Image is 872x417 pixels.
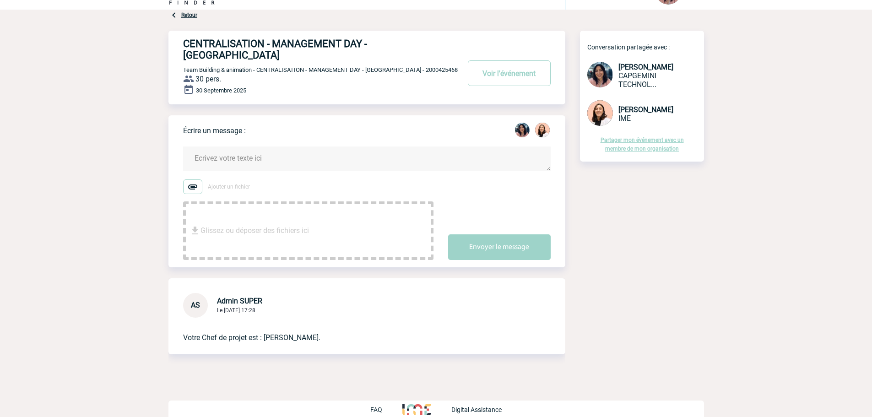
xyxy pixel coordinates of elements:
a: Partager mon événement avec un membre de mon organisation [601,137,684,152]
p: Digital Assistance [451,406,502,413]
span: CAPGEMINI TECHNOLOGY SERVICES [618,71,656,89]
span: Team Building & animation - CENTRALISATION - MANAGEMENT DAY - [GEOGRAPHIC_DATA] - 2000425468 [183,66,458,73]
p: Votre Chef de projet est : [PERSON_NAME]. [183,318,525,343]
img: file_download.svg [190,225,200,236]
span: Le [DATE] 17:28 [217,307,255,314]
img: 102439-0.jpg [587,62,613,87]
span: IME [618,114,631,123]
img: 129834-0.png [587,100,613,126]
p: FAQ [370,406,382,413]
span: [PERSON_NAME] [618,105,673,114]
span: [PERSON_NAME] [618,63,673,71]
button: Voir l'événement [468,60,551,86]
span: 30 pers. [195,75,221,83]
p: Conversation partagée avec : [587,43,704,51]
span: 30 Septembre 2025 [196,87,246,94]
span: Glissez ou déposer des fichiers ici [200,208,309,254]
p: Écrire un message : [183,126,246,135]
span: AS [191,301,200,309]
a: FAQ [370,405,402,413]
div: Maëva HUGOT [515,123,530,139]
img: http://www.idealmeetingsevents.fr/ [402,404,431,415]
button: Envoyer le message [448,234,551,260]
img: 129834-0.png [535,123,550,137]
span: Ajouter un fichier [208,184,250,190]
a: Retour [181,12,197,18]
div: Melissa NOBLET [535,123,550,139]
span: Admin SUPER [217,297,262,305]
h4: CENTRALISATION - MANAGEMENT DAY - [GEOGRAPHIC_DATA] [183,38,433,61]
img: 102439-0.jpg [515,123,530,137]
